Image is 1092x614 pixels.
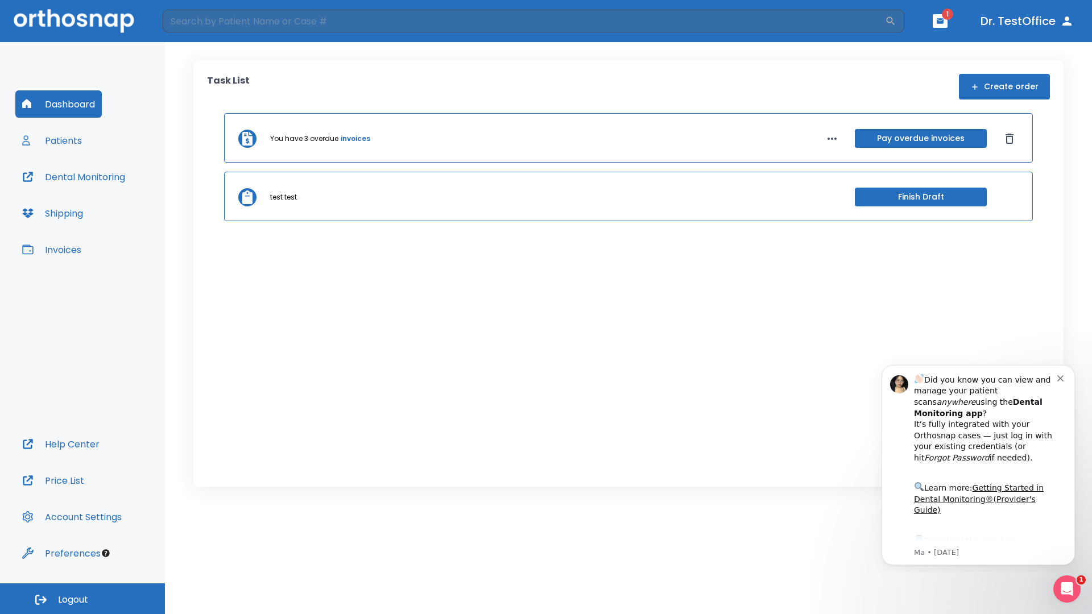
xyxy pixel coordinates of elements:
[15,90,102,118] button: Dashboard
[15,163,132,190] button: Dental Monitoring
[15,503,129,530] button: Account Settings
[15,200,90,227] button: Shipping
[58,594,88,606] span: Logout
[193,18,202,27] button: Dismiss notification
[855,188,987,206] button: Finish Draft
[1053,575,1081,603] iframe: Intercom live chat
[270,134,338,144] p: You have 3 overdue
[1077,575,1086,584] span: 1
[207,74,250,99] p: Task List
[959,74,1050,99] button: Create order
[270,192,297,202] p: test test
[15,430,106,458] button: Help Center
[15,127,89,154] button: Patients
[341,134,370,144] a: invoices
[864,355,1092,572] iframe: Intercom notifications message
[14,9,134,32] img: Orthosnap
[49,179,193,237] div: Download the app: | ​ Let us know if you need help getting started!
[49,193,193,203] p: Message from Ma, sent 5w ago
[15,467,91,494] button: Price List
[163,10,885,32] input: Search by Patient Name or Case #
[976,11,1078,31] button: Dr. TestOffice
[1000,130,1019,148] button: Dismiss
[49,181,151,202] a: App Store
[855,129,987,148] button: Pay overdue invoices
[15,540,107,567] button: Preferences
[15,236,88,263] button: Invoices
[942,9,953,20] span: 1
[101,548,111,558] div: Tooltip anchor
